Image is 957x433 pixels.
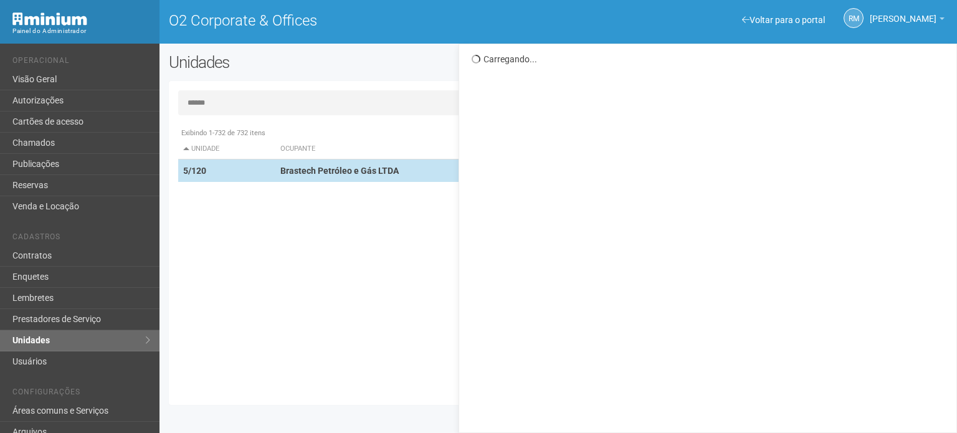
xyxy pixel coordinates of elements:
[472,54,947,65] div: Carregando...
[169,12,549,29] h1: O2 Corporate & Offices
[183,166,206,176] strong: 5/120
[280,166,399,176] strong: Brastech Petróleo e Gás LTDA
[12,26,150,37] div: Painel do Administrador
[12,12,87,26] img: Minium
[178,139,275,159] th: Unidade: activate to sort column descending
[275,139,613,159] th: Ocupante: activate to sort column ascending
[870,16,945,26] a: [PERSON_NAME]
[844,8,864,28] a: RM
[870,2,936,24] span: Rogério Machado
[742,15,825,25] a: Voltar para o portal
[12,232,150,245] li: Cadastros
[12,56,150,69] li: Operacional
[169,53,482,72] h2: Unidades
[12,388,150,401] li: Configurações
[178,128,940,139] div: Exibindo 1-732 de 732 itens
